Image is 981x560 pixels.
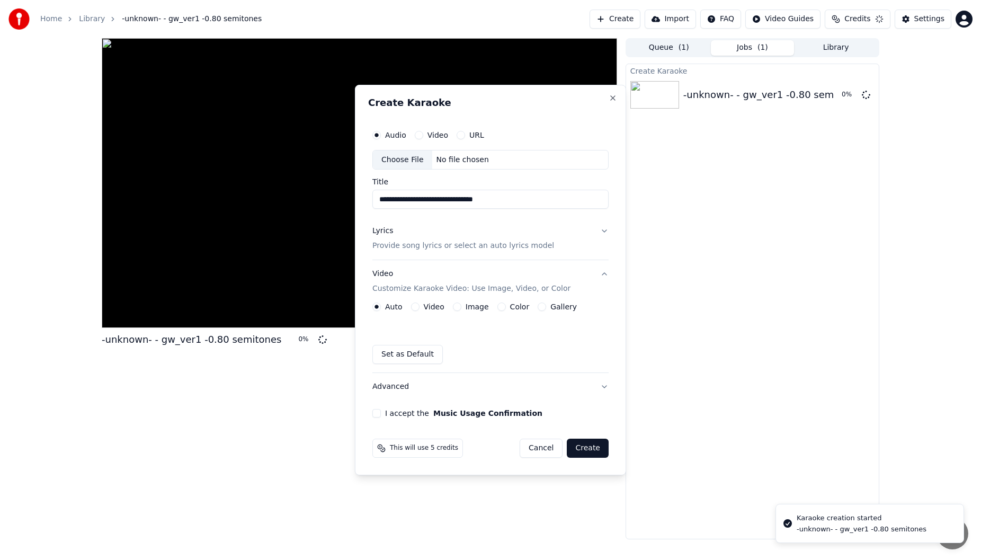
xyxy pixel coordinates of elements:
[466,303,489,310] label: Image
[390,444,458,452] span: This will use 5 credits
[550,303,577,310] label: Gallery
[372,283,570,294] p: Customize Karaoke Video: Use Image, Video, or Color
[424,303,444,310] label: Video
[432,155,493,165] div: No file chosen
[385,303,403,310] label: Auto
[372,179,609,186] label: Title
[510,303,530,310] label: Color
[372,241,554,252] p: Provide song lyrics or select an auto lyrics model
[372,269,570,295] div: Video
[469,131,484,139] label: URL
[372,218,609,260] button: LyricsProvide song lyrics or select an auto lyrics model
[385,410,542,417] label: I accept the
[567,439,609,458] button: Create
[372,303,609,372] div: VideoCustomize Karaoke Video: Use Image, Video, or Color
[520,439,563,458] button: Cancel
[373,150,432,170] div: Choose File
[368,98,613,108] h2: Create Karaoke
[372,345,443,364] button: Set as Default
[427,131,448,139] label: Video
[372,373,609,401] button: Advanced
[433,410,542,417] button: I accept the
[385,131,406,139] label: Audio
[372,261,609,303] button: VideoCustomize Karaoke Video: Use Image, Video, or Color
[372,226,393,237] div: Lyrics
